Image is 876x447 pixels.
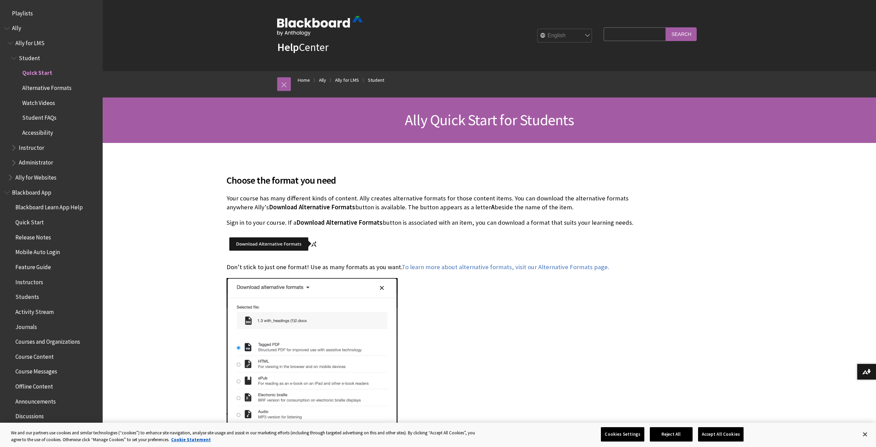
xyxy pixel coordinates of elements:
span: A [491,203,494,211]
span: Quick Start [15,216,44,226]
p: Don’t stick to just one format! Use as many formats as you want. [227,263,651,272]
span: Administrator [19,157,53,166]
button: Close [858,427,873,442]
a: Home [298,76,310,84]
p: Sign in to your course. If a button is associated with an item, you can download a format that su... [227,218,651,227]
span: Students [15,291,39,300]
select: Site Language Selector [538,29,592,42]
span: Ally [12,23,21,32]
span: Ally Quick Start for Students [405,110,574,129]
span: Ally for LMS [15,37,44,47]
a: HelpCenter [277,40,328,54]
button: Accept All Cookies [698,427,744,442]
span: Watch Videos [22,97,55,106]
span: Courses and Organizations [15,336,80,345]
nav: Book outline for Anthology Ally Help [4,23,99,183]
button: Cookies Settings [601,427,644,442]
span: Instructors [15,276,43,286]
strong: Help [277,40,299,54]
span: Feature Guide [15,261,51,271]
a: Ally for LMS [335,76,359,84]
span: Journals [15,321,37,330]
span: Playlists [12,8,33,17]
a: More information about your privacy, opens in a new tab [171,437,211,443]
img: Blackboard by Anthology [277,16,363,36]
span: Accessibility [22,127,53,136]
span: Student FAQs [22,112,56,121]
span: Blackboard Learn App Help [15,202,83,211]
span: Student [19,52,40,62]
span: Ally for Websites [15,172,56,181]
nav: Book outline for Playlists [4,8,99,19]
a: Student [368,76,384,84]
span: Release Notes [15,232,51,241]
span: Download Alternative Formats [269,203,355,211]
span: Course Content [15,351,54,360]
span: Activity Stream [15,306,54,315]
span: Announcements [15,396,56,405]
p: Your course has many different kinds of content. Ally creates alternative formats for those conte... [227,194,651,212]
span: Mobile Auto Login [15,247,60,256]
a: Ally [319,76,326,84]
span: Discussions [15,411,44,420]
img: Tab to the Download Alternative Formats button after the item name. Select the button to explore ... [227,233,321,254]
span: Download Alternative Formats [296,219,383,226]
span: Choose the format you need [227,173,651,187]
span: Alternative Formats [22,82,72,91]
button: Reject All [650,427,693,442]
div: We and our partners use cookies and similar technologies (“cookies”) to enhance site navigation, ... [11,430,482,443]
span: Offline Content [15,381,53,390]
span: Course Messages [15,366,57,375]
span: Quick Start [22,67,52,77]
input: Search [666,27,697,41]
span: Blackboard App [12,187,51,196]
span: Instructor [19,142,44,151]
a: To learn more about alternative formats, visit our Alternative Formats page. [402,263,609,271]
